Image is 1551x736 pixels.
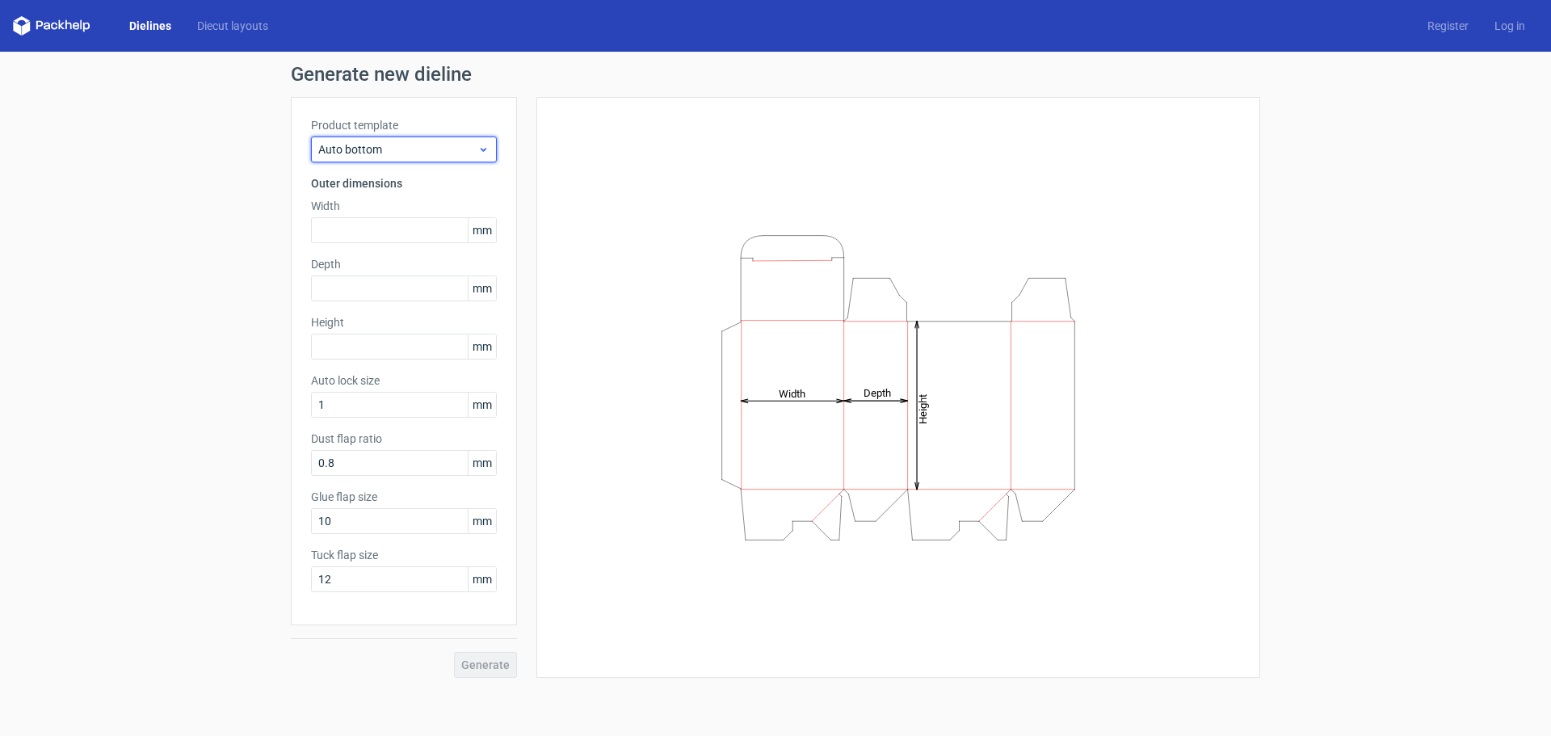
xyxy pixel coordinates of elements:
span: mm [468,393,496,417]
tspan: Width [779,387,805,399]
span: Auto bottom [318,141,477,158]
h3: Outer dimensions [311,175,497,191]
label: Depth [311,256,497,272]
label: Auto lock size [311,372,497,389]
label: Dust flap ratio [311,431,497,447]
tspan: Depth [864,387,891,399]
span: mm [468,509,496,533]
a: Log in [1482,18,1538,34]
a: Register [1414,18,1482,34]
span: mm [468,218,496,242]
label: Glue flap size [311,489,497,505]
span: mm [468,334,496,359]
span: mm [468,276,496,301]
label: Tuck flap size [311,547,497,563]
span: mm [468,451,496,475]
label: Product template [311,117,497,133]
tspan: Height [917,393,929,423]
label: Width [311,198,497,214]
a: Diecut layouts [184,18,281,34]
span: mm [468,567,496,591]
label: Height [311,314,497,330]
a: Dielines [116,18,184,34]
h1: Generate new dieline [291,65,1260,84]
